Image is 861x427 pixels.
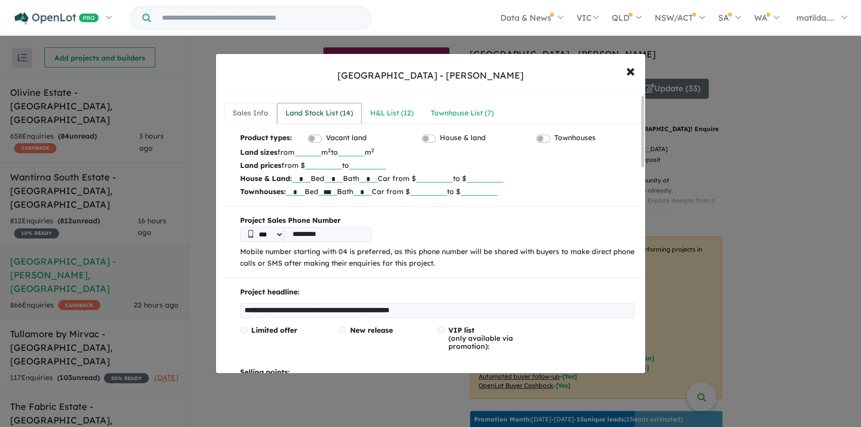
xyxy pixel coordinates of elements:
span: (only available via promotion): [448,326,513,351]
b: Project Sales Phone Number [240,215,635,227]
p: Mobile number starting with 04 is preferred, as this phone number will be shared with buyers to m... [240,246,635,270]
b: Product types: [240,132,292,146]
span: VIP list [448,326,475,335]
p: Bed Bath Car from $ to $ [240,185,635,198]
div: Sales Info [233,107,268,119]
div: [GEOGRAPHIC_DATA] - [PERSON_NAME] [337,69,524,82]
b: Land sizes [240,148,277,157]
sup: 2 [371,147,374,154]
b: House & Land: [240,174,292,183]
p: Project headline: [240,286,635,298]
p: from $ to [240,159,635,172]
img: Phone icon [248,230,253,238]
p: Selling points: [240,367,635,379]
input: Try estate name, suburb, builder or developer [153,7,369,29]
b: Land prices [240,161,281,170]
p: Bed Bath Car from $ to $ [240,172,635,185]
span: × [626,59,635,81]
div: Land Stock List ( 14 ) [285,107,353,119]
span: New release [350,326,392,335]
label: Townhouses [554,132,596,144]
label: Vacant land [326,132,367,144]
label: House & land [440,132,486,144]
span: matilda.... [796,13,834,23]
p: from m to m [240,146,635,159]
img: Openlot PRO Logo White [15,12,99,25]
sup: 2 [328,147,331,154]
div: H&L List ( 12 ) [370,107,414,119]
b: Townhouses: [240,187,286,196]
span: Limited offer [251,326,297,335]
div: Townhouse List ( 7 ) [431,107,494,119]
